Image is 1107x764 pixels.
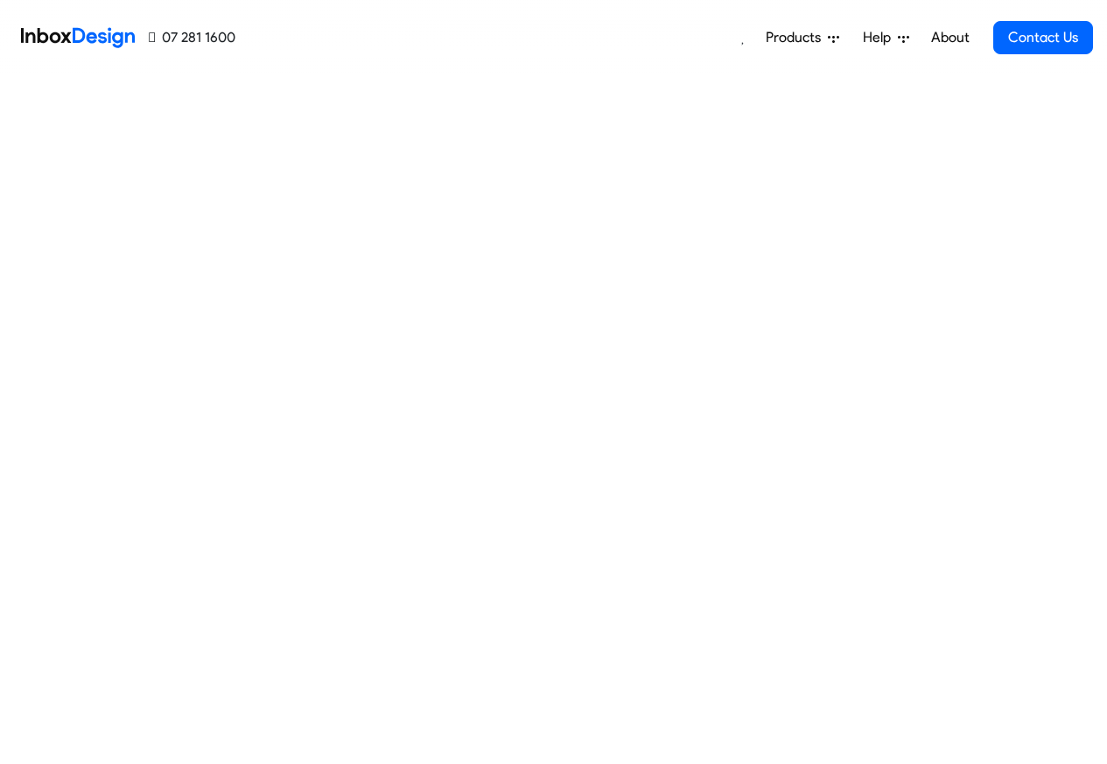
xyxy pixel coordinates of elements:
a: Products [759,20,846,55]
span: Products [766,27,828,48]
a: About [926,20,974,55]
a: 07 281 1600 [149,27,235,48]
a: Help [856,20,916,55]
span: Help [863,27,898,48]
a: Contact Us [993,21,1093,54]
